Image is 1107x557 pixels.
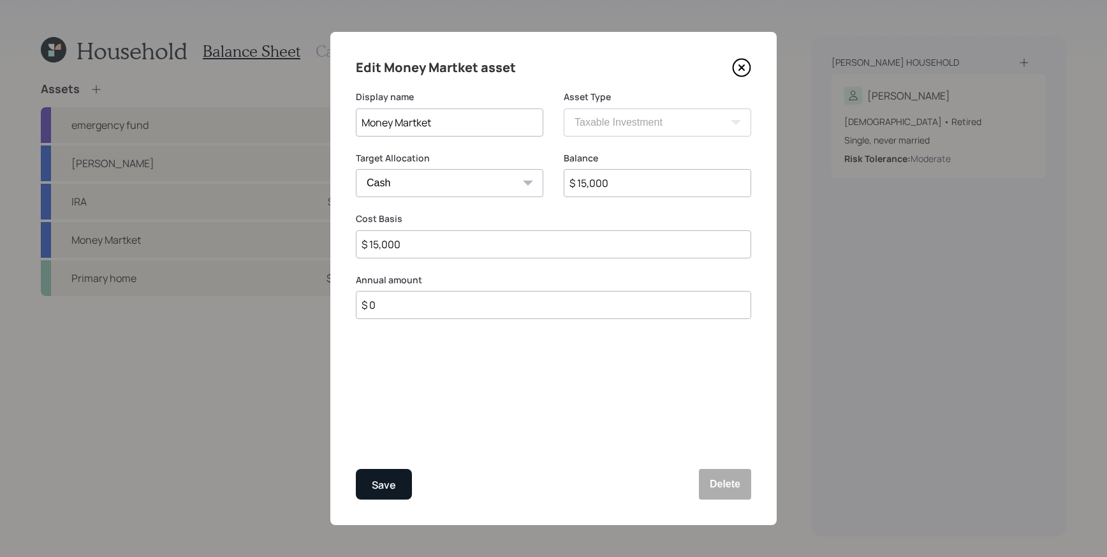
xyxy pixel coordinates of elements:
[356,152,543,165] label: Target Allocation
[372,477,396,494] div: Save
[356,212,751,225] label: Cost Basis
[356,91,543,103] label: Display name
[356,274,751,286] label: Annual amount
[564,152,751,165] label: Balance
[356,469,412,500] button: Save
[564,91,751,103] label: Asset Type
[356,57,516,78] h4: Edit Money Martket asset
[699,469,751,500] button: Delete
